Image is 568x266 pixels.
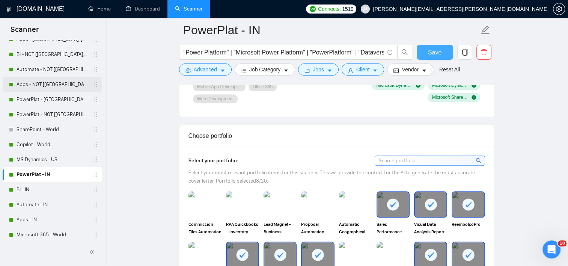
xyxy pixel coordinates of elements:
span: holder [92,202,98,208]
a: PowerPlat - IN [17,167,88,182]
a: PowerPlat - NOT [[GEOGRAPHIC_DATA], CAN, [GEOGRAPHIC_DATA]] [17,107,88,122]
span: holder [92,142,98,148]
a: searchScanner [175,6,203,12]
span: holder [92,232,98,238]
a: Microsoft 365 - World [17,227,88,242]
span: holder [92,157,98,163]
span: info-circle [387,50,392,55]
span: Jobs [313,65,324,74]
span: delete [477,49,491,56]
span: Commission Files Automation [188,221,221,236]
span: holder [92,82,98,88]
span: Scanner [5,24,45,40]
span: double-left [89,248,97,256]
span: holder [92,172,98,178]
span: Lead Magnet - Business Process Diagnostic [264,221,297,236]
img: portfolio thumbnail image [264,191,297,218]
span: caret-down [422,68,427,73]
span: Select your most relevant portfolio items for this scanner. This will provide the context for the... [188,169,475,184]
a: homeHome [88,6,111,12]
img: portfolio thumbnail image [226,191,259,218]
button: Save [417,45,453,60]
button: barsJob Categorycaret-down [235,63,295,76]
span: 10 [558,240,566,246]
span: edit [481,25,490,35]
input: Search Freelance Jobs... [184,48,384,57]
button: setting [553,3,565,15]
span: Client [356,65,370,74]
a: PowerPlat - [GEOGRAPHIC_DATA], [GEOGRAPHIC_DATA], [GEOGRAPHIC_DATA] [17,92,88,107]
span: caret-down [327,68,332,73]
span: setting [553,6,565,12]
span: RPA QuickBooks – Inventory Stock by Lot Number [226,221,259,236]
span: holder [92,127,98,133]
span: user [363,6,368,12]
span: Select your portfolio: [188,157,238,164]
a: SharePoint - World [17,122,88,137]
span: holder [92,51,98,57]
span: Office 365 [253,84,273,90]
img: upwork-logo.png [310,6,316,12]
div: Choose portfolio [188,125,485,147]
a: Apps - IN [17,212,88,227]
span: idcard [393,68,399,73]
img: portfolio thumbnail image [301,191,334,218]
span: search [476,156,482,165]
a: Reset All [439,65,460,74]
span: ReembolsoPro [452,221,485,236]
a: Automate - IN [17,197,88,212]
iframe: Intercom live chat [542,240,560,258]
button: idcardVendorcaret-down [387,63,433,76]
a: setting [553,6,565,12]
img: logo [6,3,12,15]
span: holder [92,97,98,103]
span: Save [428,48,441,57]
button: settingAdvancedcaret-down [179,63,232,76]
input: Scanner name... [183,21,479,39]
span: caret-down [372,68,378,73]
img: portfolio thumbnail image [339,191,372,218]
span: copy [458,49,472,56]
button: search [397,45,412,60]
span: holder [92,187,98,193]
span: Automatic Geographical and Infrastructural Report [339,221,372,236]
span: Visual Data Analysis Report [414,221,447,236]
span: holder [92,112,98,118]
img: portfolio thumbnail image [188,191,221,218]
span: Connects: [318,5,340,13]
a: BI - NOT [[GEOGRAPHIC_DATA], CAN, [GEOGRAPHIC_DATA]] [17,47,88,62]
a: BI - IN [17,182,88,197]
span: Mobile App Development [197,84,241,90]
a: dashboardDashboard [126,6,160,12]
span: folder [304,68,310,73]
span: bars [241,68,246,73]
span: caret-down [283,68,289,73]
span: Microsoft SharePoint ( 25 %) [432,94,469,100]
span: check-circle [472,95,476,100]
span: Web Development [197,96,234,102]
span: user [348,68,353,73]
span: Advanced [194,65,217,74]
span: Job Category [249,65,280,74]
span: holder [92,217,98,223]
span: Proposal Automation: Automated Contract Generation and Tracking [301,221,334,236]
button: copy [457,45,472,60]
span: setting [185,68,191,73]
span: holder [92,66,98,73]
span: Vendor [402,65,418,74]
span: search [398,49,412,56]
span: 1519 [342,5,353,13]
a: MS Dynamics - US [17,152,88,167]
span: Sales Performance Report [377,221,410,236]
button: userClientcaret-down [342,63,384,76]
button: delete [476,45,491,60]
a: Automate - NOT [[GEOGRAPHIC_DATA], [GEOGRAPHIC_DATA], [GEOGRAPHIC_DATA]] [17,62,88,77]
button: folderJobscaret-down [298,63,339,76]
a: Copilot - World [17,137,88,152]
input: Search portfolio [375,156,485,165]
span: caret-down [220,68,225,73]
a: Apps - NOT [[GEOGRAPHIC_DATA], CAN, [GEOGRAPHIC_DATA]] [17,77,88,92]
